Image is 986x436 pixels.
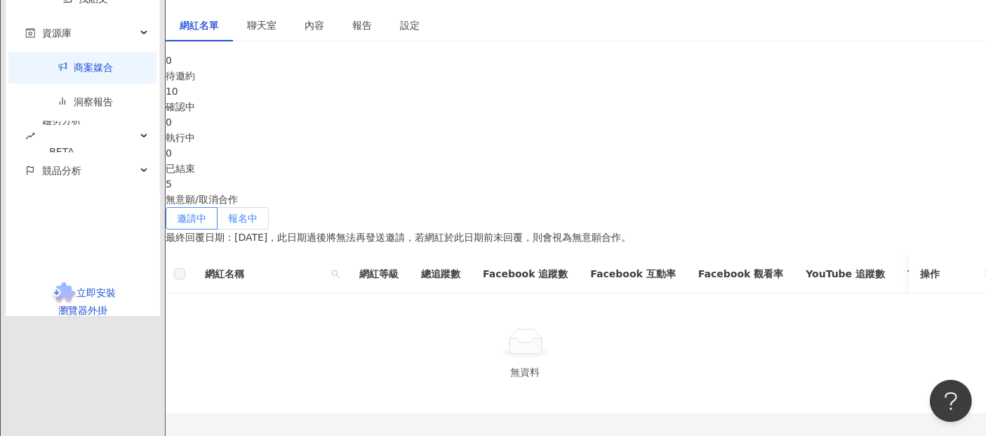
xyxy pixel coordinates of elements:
[166,114,986,130] div: 0
[305,18,324,33] div: 內容
[579,255,686,293] th: Facebook 互動率
[400,18,420,33] div: 設定
[58,96,114,107] a: 洞察報告
[166,68,986,84] div: 待邀約
[6,282,160,316] a: chrome extension立即安裝 瀏覽器外掛
[930,380,972,422] iframe: Help Scout Beacon - Open
[166,99,986,114] div: 確認中
[42,136,81,168] div: BETA
[247,20,277,30] span: 聊天室
[166,161,986,176] div: 已結束
[472,255,579,293] th: Facebook 追蹤數
[58,287,116,316] span: 立即安裝 瀏覽器外掛
[177,213,206,224] span: 邀請中
[25,131,35,141] span: rise
[58,62,114,73] a: 商案媒合
[328,263,342,284] span: search
[166,192,986,207] div: 無意願/取消合作
[166,130,986,145] div: 執行中
[794,255,896,293] th: YouTube 追蹤數
[909,255,986,293] th: 操作
[352,18,372,33] div: 報告
[166,230,986,245] p: 最終回覆日期：[DATE]，此日期過後將無法再發送邀請，若網紅於此日期前未回覆，則會視為無意願合作。
[42,18,72,49] span: 資源庫
[166,145,986,161] div: 0
[50,282,77,305] img: chrome extension
[42,155,81,187] span: 競品分析
[166,53,986,68] div: 0
[348,255,410,293] th: 網紅等級
[331,270,340,278] span: search
[410,255,472,293] th: 總追蹤數
[205,266,326,282] span: 網紅名稱
[42,105,81,168] span: 趨勢分析
[228,213,258,224] span: 報名中
[180,18,219,33] div: 網紅名單
[166,84,986,99] div: 10
[166,176,986,192] div: 5
[687,255,794,293] th: Facebook 觀看率
[182,364,868,380] div: 無資料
